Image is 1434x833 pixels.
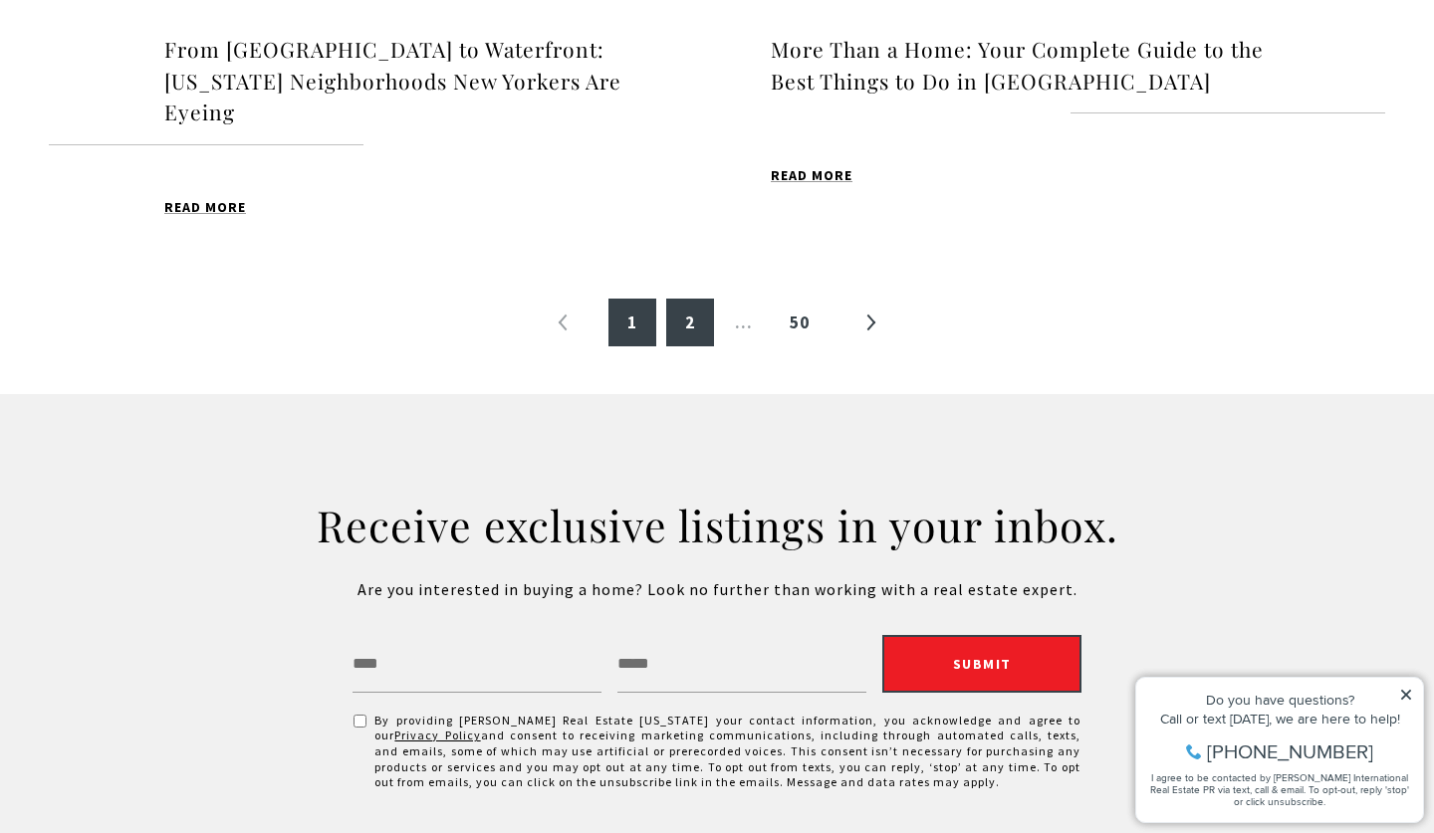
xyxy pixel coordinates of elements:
[771,168,852,182] span: Read MORE
[394,728,480,742] a: Privacy Policy
[25,122,284,160] span: I agree to be contacted by [PERSON_NAME] International Real Estate PR via text, call & email. To ...
[82,94,248,113] span: [PHONE_NUMBER]
[317,577,1118,603] p: Are you interested in buying a home? Look no further than working with a real estate expert.
[21,45,288,59] div: Do you have questions?
[354,715,366,728] input: By providing [PERSON_NAME] Real Estate [US_STATE] your contact information, you acknowledge and a...
[21,64,288,78] div: Call or text [DATE], we are here to help!
[846,299,894,346] a: »
[771,34,1270,97] h4: More Than a Home: Your Complete Guide to the Best Things to Do in [GEOGRAPHIC_DATA]
[608,299,656,346] a: 1
[164,200,246,214] span: Read MORE
[666,299,714,346] a: 2
[882,635,1081,693] button: Submit
[317,498,1118,553] h2: Receive exclusive listings in your inbox.
[774,299,826,346] a: 50
[846,299,894,346] li: Next page
[374,713,1080,790] span: By providing [PERSON_NAME] Real Estate [US_STATE] your contact information, you acknowledge and a...
[164,34,663,128] h4: From [GEOGRAPHIC_DATA] to Waterfront: [US_STATE] Neighborhoods New Yorkers Are Eyeing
